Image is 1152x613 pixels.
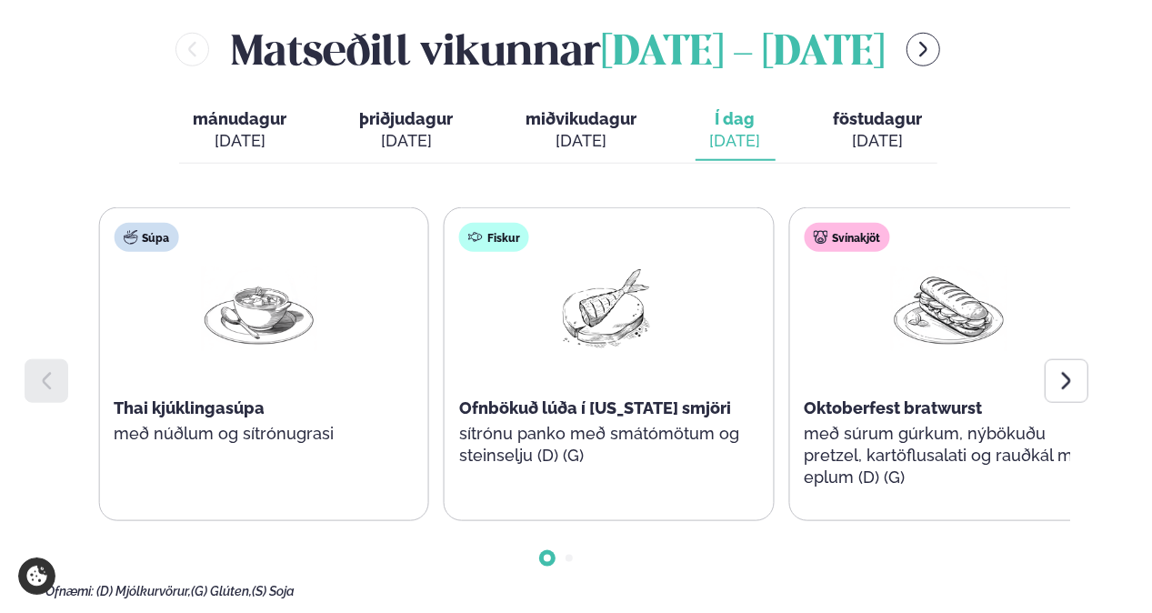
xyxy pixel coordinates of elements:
button: miðvikudagur [DATE] [512,101,652,161]
button: mánudagur [DATE] [179,101,302,161]
div: [DATE] [526,130,637,152]
span: miðvikudagur [526,109,637,128]
img: soup.svg [123,230,137,245]
span: Ofnæmi: [45,584,94,598]
div: Fiskur [459,223,529,252]
div: [DATE] [834,130,923,152]
div: Súpa [114,223,178,252]
button: þriðjudagur [DATE] [346,101,468,161]
p: sítrónu panko með smátómötum og steinselju (D) (G) [459,423,748,467]
img: fish.svg [468,230,483,245]
button: menu-btn-right [907,33,940,66]
span: (D) Mjólkurvörur, [96,584,191,598]
span: Go to slide 2 [566,555,573,562]
img: Soup.png [200,266,316,351]
span: Í dag [710,108,761,130]
button: menu-btn-left [175,33,209,66]
span: Oktoberfest bratwurst [805,398,983,417]
p: með núðlum og sítrónugrasi [114,423,403,445]
span: Thai kjúklingasúpa [114,398,265,417]
span: [DATE] - [DATE] [601,34,885,74]
div: [DATE] [710,130,761,152]
a: Cookie settings [18,558,55,595]
h2: Matseðill vikunnar [231,20,885,79]
span: Ofnbökuð lúða í [US_STATE] smjöri [459,398,731,417]
p: með súrum gúrkum, nýbökuðu pretzel, kartöflusalati og rauðkál með eplum (D) (G) [805,423,1094,488]
div: Svínakjöt [805,223,890,252]
span: föstudagur [834,109,923,128]
span: (G) Glúten, [191,584,252,598]
img: Fish.png [546,266,662,351]
div: [DATE] [194,130,287,152]
span: mánudagur [194,109,287,128]
span: þriðjudagur [360,109,454,128]
img: Panini.png [891,266,1007,351]
img: pork.svg [814,230,828,245]
button: Í dag [DATE] [696,101,776,161]
span: Go to slide 1 [544,555,551,562]
button: föstudagur [DATE] [819,101,937,161]
span: (S) Soja [252,584,295,598]
div: [DATE] [360,130,454,152]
